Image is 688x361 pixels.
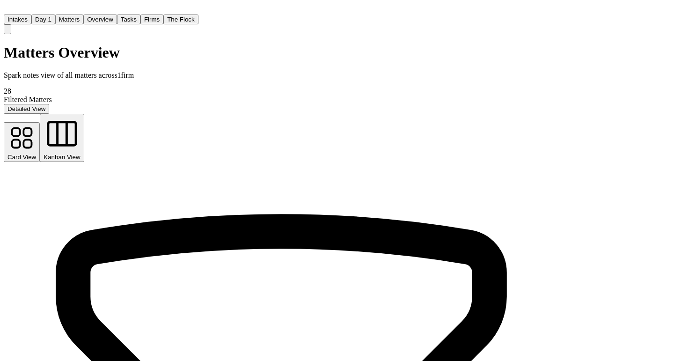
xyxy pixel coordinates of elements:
button: Card View [4,122,40,162]
a: Matters [55,15,83,23]
div: 28 [4,87,559,96]
button: Kanban View [40,114,84,162]
a: Firms [140,15,163,23]
a: Tasks [117,15,140,23]
a: Home [4,6,15,14]
a: Overview [83,15,117,23]
button: Intakes [4,15,31,24]
span: Card View [7,154,36,161]
button: The Flock [163,15,198,24]
a: The Flock [163,15,198,23]
img: Finch Logo [4,4,15,13]
p: Spark notes view of all matters across 1 firm [4,71,559,80]
div: Filtered Matters [4,96,559,104]
button: Matters [55,15,83,24]
button: Overview [83,15,117,24]
a: Intakes [4,15,31,23]
h1: Matters Overview [4,44,559,61]
a: Day 1 [31,15,55,23]
button: Tasks [117,15,140,24]
span: Kanban View [44,154,80,161]
button: Firms [140,15,163,24]
button: Day 1 [31,15,55,24]
button: Detailed View [4,104,49,114]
